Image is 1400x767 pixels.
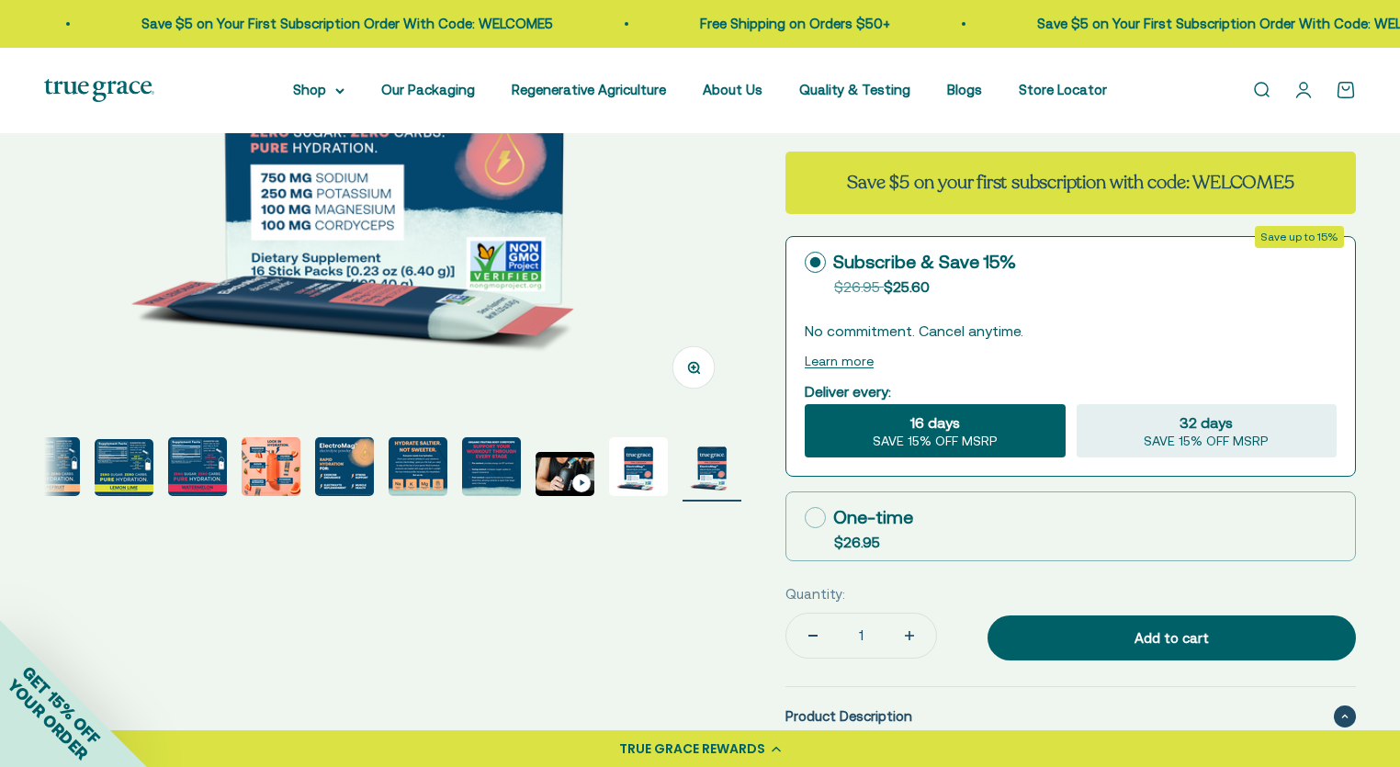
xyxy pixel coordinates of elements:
[242,437,300,502] button: Go to item 7
[4,675,92,763] span: YOUR ORDER
[619,739,765,759] div: TRUE GRACE REWARDS
[1019,82,1107,97] a: Store Locator
[381,82,475,97] a: Our Packaging
[1024,627,1319,649] div: Add to cart
[512,82,666,97] a: Regenerative Agriculture
[536,452,594,502] button: Go to item 11
[315,437,374,502] button: Go to item 8
[683,437,741,496] img: ElectroMag™
[786,614,840,658] button: Decrease quantity
[18,662,104,748] span: GET 15% OFF
[462,437,521,496] img: ElectroMag™
[95,439,153,502] button: Go to item 5
[389,437,447,496] img: Everyone needs true hydration. From your extreme athletes to you weekend warriors, ElectroMag giv...
[21,437,80,496] img: 750 mg sodium for fluid balance and cellular communication.* 250 mg potassium supports blood pres...
[389,437,447,502] button: Go to item 9
[785,583,845,605] label: Quantity:
[847,170,1293,195] strong: Save $5 on your first subscription with code: WELCOME5
[242,437,300,496] img: Magnesium for heart health and stress support* Chloride to support pH balance and oxygen flow* So...
[883,614,936,658] button: Increase quantity
[609,437,668,502] button: Go to item 12
[947,82,982,97] a: Blogs
[988,615,1356,661] button: Add to cart
[138,13,549,35] p: Save $5 on Your First Subscription Order With Code: WELCOME5
[462,437,521,502] button: Go to item 10
[785,687,1356,746] summary: Product Description
[703,82,762,97] a: About Us
[315,437,374,496] img: Rapid Hydration For: - Exercise endurance* - Stress support* - Electrolyte replenishment* - Muscl...
[683,437,741,502] button: Go to item 13
[168,437,227,496] img: ElectroMag™
[609,437,668,496] img: ElectroMag™
[785,705,912,728] span: Product Description
[293,79,344,101] summary: Shop
[21,437,80,502] button: Go to item 4
[696,16,886,31] a: Free Shipping on Orders $50+
[799,82,910,97] a: Quality & Testing
[168,437,227,502] button: Go to item 6
[95,439,153,496] img: ElectroMag™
